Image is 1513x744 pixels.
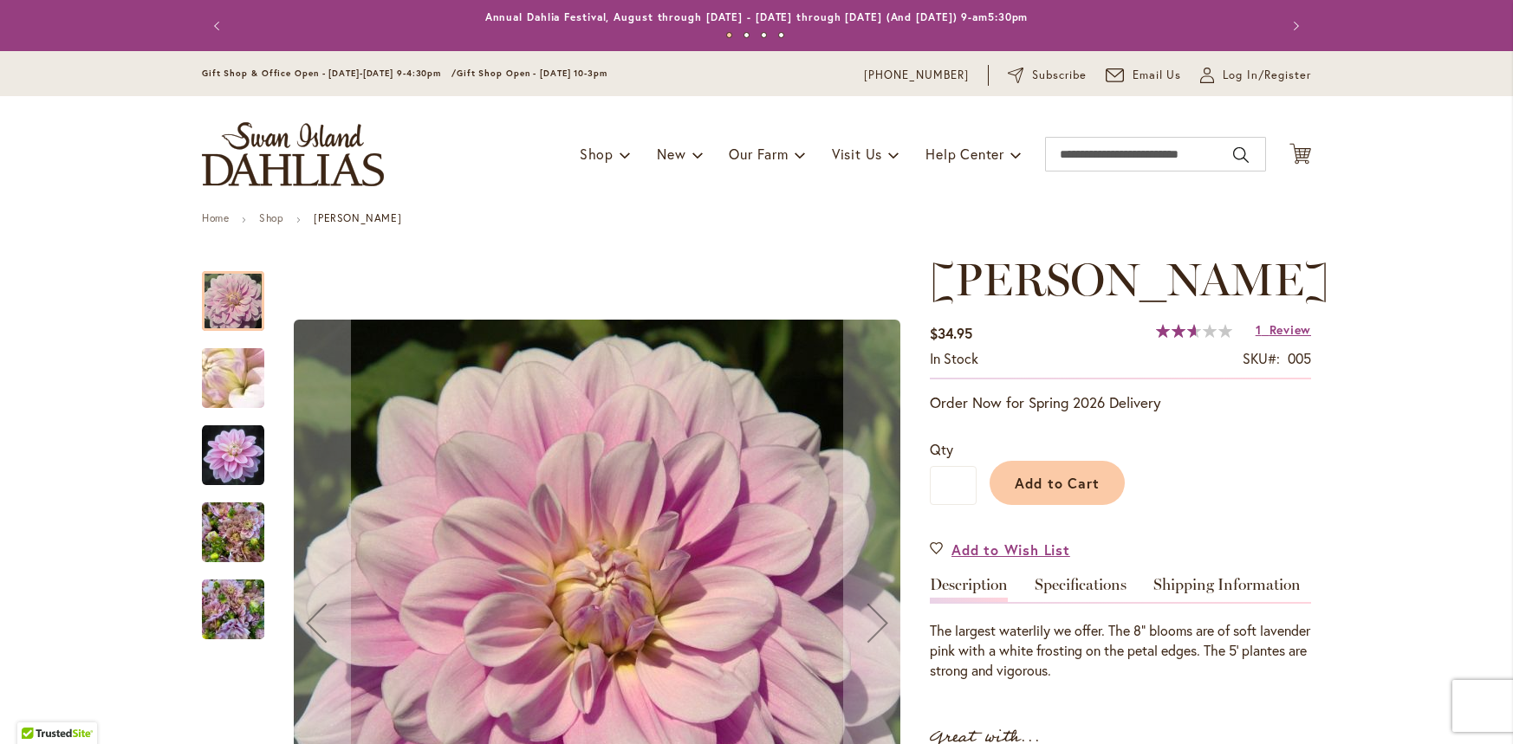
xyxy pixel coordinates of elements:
span: [PERSON_NAME] [930,252,1329,307]
a: Shipping Information [1153,577,1301,602]
img: Randi Dawn [171,332,295,425]
span: Email Us [1133,67,1182,84]
button: Previous [202,9,237,43]
a: Specifications [1035,577,1127,602]
a: store logo [202,122,384,186]
div: Randi Dawn [202,408,282,485]
button: 1 of 4 [726,32,732,38]
button: Add to Cart [990,461,1125,505]
div: RANDI DAWN [202,485,282,562]
span: Subscribe [1032,67,1087,84]
img: RANDI DAWN [202,491,264,574]
div: Randi Dawn [202,254,282,331]
span: Our Farm [729,145,788,163]
span: Gift Shop & Office Open - [DATE]-[DATE] 9-4:30pm / [202,68,457,79]
div: Randi Dawn [202,331,282,408]
span: Help Center [925,145,1004,163]
img: Randi Dawn [202,424,264,487]
a: [PHONE_NUMBER] [864,67,969,84]
div: Detailed Product Info [930,577,1311,681]
a: Annual Dahlia Festival, August through [DATE] - [DATE] through [DATE] (And [DATE]) 9-am5:30pm [485,10,1029,23]
a: Add to Wish List [930,540,1070,560]
a: Log In/Register [1200,67,1311,84]
div: 005 [1288,349,1311,369]
span: In stock [930,349,978,367]
span: Review [1269,321,1311,338]
a: Description [930,577,1008,602]
button: 3 of 4 [761,32,767,38]
div: Availability [930,349,978,369]
span: $34.95 [930,324,972,342]
span: Qty [930,440,953,458]
button: 4 of 4 [778,32,784,38]
div: RANDI DAWN [202,562,264,639]
strong: [PERSON_NAME] [314,211,401,224]
button: 2 of 4 [744,32,750,38]
strong: SKU [1243,349,1280,367]
a: 1 Review [1256,321,1311,338]
img: RANDI DAWN [202,568,264,651]
div: 53% [1156,324,1232,338]
span: Add to Cart [1015,474,1101,492]
span: 1 [1256,321,1262,338]
a: Email Us [1106,67,1182,84]
a: Subscribe [1008,67,1087,84]
span: Gift Shop Open - [DATE] 10-3pm [457,68,607,79]
a: Home [202,211,229,224]
a: Shop [259,211,283,224]
span: Add to Wish List [951,540,1070,560]
button: Next [1276,9,1311,43]
p: Order Now for Spring 2026 Delivery [930,392,1311,413]
span: Visit Us [832,145,882,163]
div: The largest waterlily we offer. The 8" blooms are of soft lavender pink with a white frosting on ... [930,621,1311,681]
span: New [657,145,685,163]
span: Shop [580,145,614,163]
span: Log In/Register [1223,67,1311,84]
